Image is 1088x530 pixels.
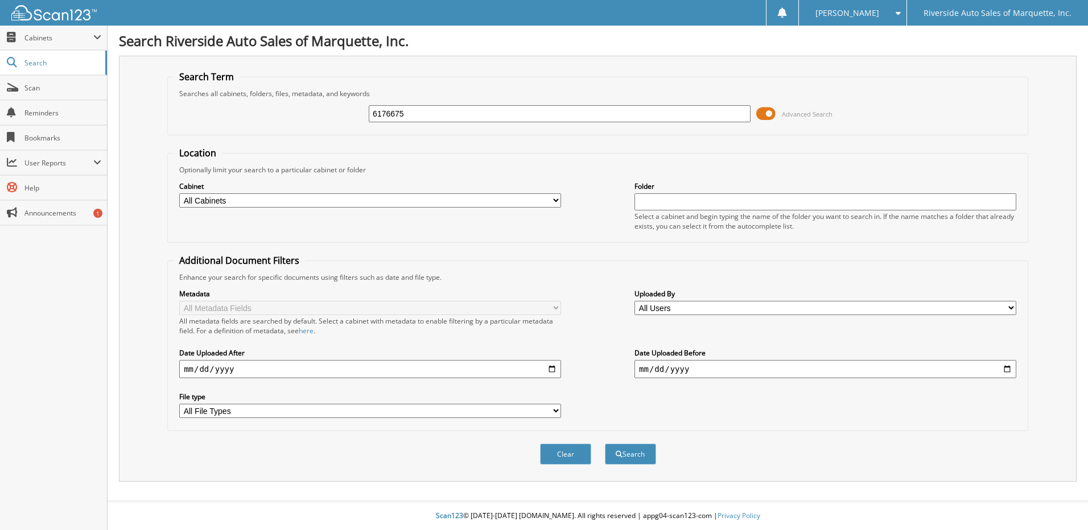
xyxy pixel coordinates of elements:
[174,71,240,83] legend: Search Term
[634,289,1016,299] label: Uploaded By
[815,10,879,16] span: [PERSON_NAME]
[11,5,97,20] img: scan123-logo-white.svg
[24,83,101,93] span: Scan
[634,360,1016,378] input: end
[24,208,101,218] span: Announcements
[24,108,101,118] span: Reminders
[179,181,561,191] label: Cabinet
[540,444,591,465] button: Clear
[179,316,561,336] div: All metadata fields are searched by default. Select a cabinet with metadata to enable filtering b...
[718,511,760,520] a: Privacy Policy
[24,158,93,168] span: User Reports
[119,31,1077,50] h1: Search Riverside Auto Sales of Marquette, Inc.
[108,502,1088,530] div: © [DATE]-[DATE] [DOMAIN_NAME]. All rights reserved | appg04-scan123-com |
[924,10,1071,16] span: Riverside Auto Sales of Marquette, Inc.
[634,212,1016,231] div: Select a cabinet and begin typing the name of the folder you want to search in. If the name match...
[24,183,101,193] span: Help
[174,147,222,159] legend: Location
[634,348,1016,358] label: Date Uploaded Before
[24,33,93,43] span: Cabinets
[174,272,1022,282] div: Enhance your search for specific documents using filters such as date and file type.
[179,289,561,299] label: Metadata
[24,133,101,143] span: Bookmarks
[24,58,100,68] span: Search
[634,181,1016,191] label: Folder
[782,110,833,118] span: Advanced Search
[174,165,1022,175] div: Optionally limit your search to a particular cabinet or folder
[174,89,1022,98] div: Searches all cabinets, folders, files, metadata, and keywords
[179,392,561,401] label: File type
[174,254,305,267] legend: Additional Document Filters
[93,209,102,218] div: 1
[299,326,314,336] a: here
[436,511,463,520] span: Scan123
[179,348,561,358] label: Date Uploaded After
[605,444,656,465] button: Search
[179,360,561,378] input: start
